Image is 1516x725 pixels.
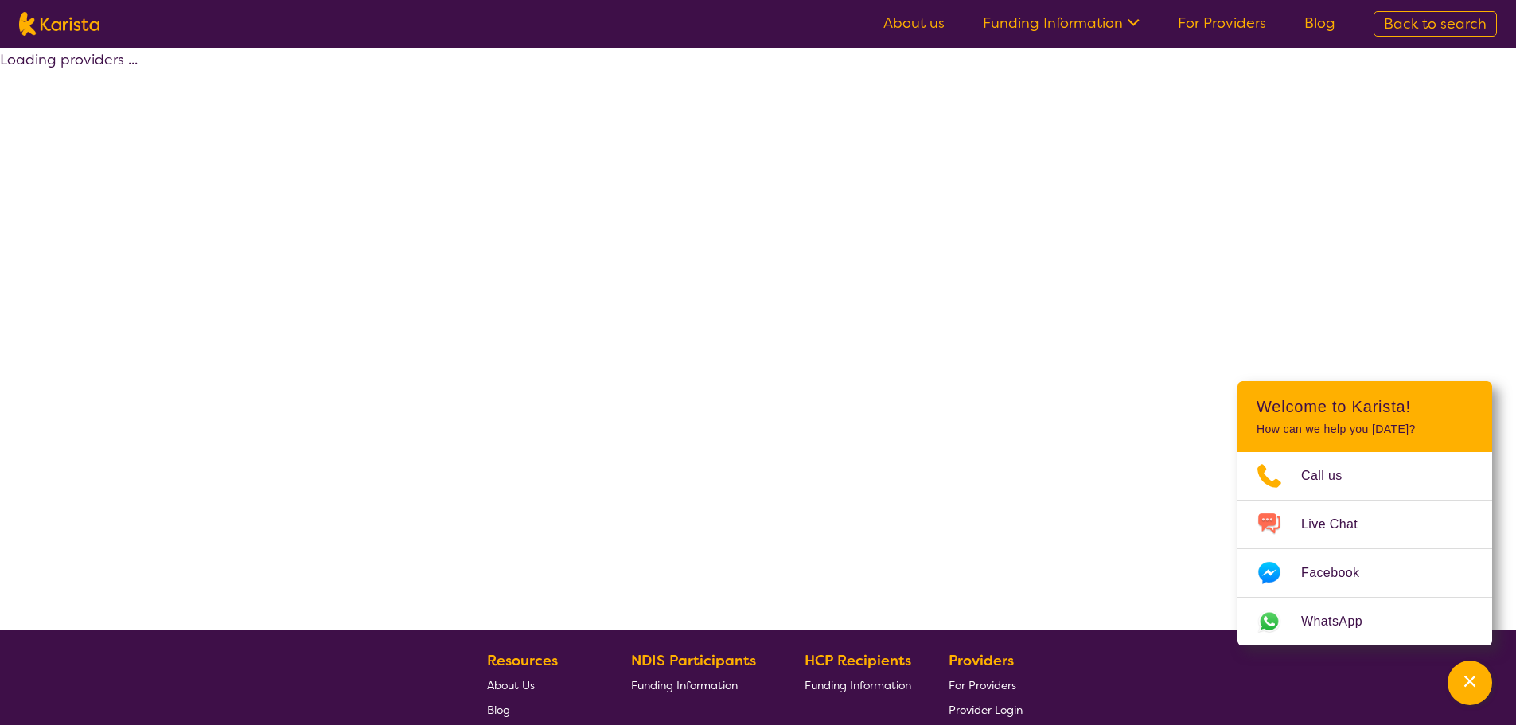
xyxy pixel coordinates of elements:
[487,697,594,722] a: Blog
[1448,661,1492,705] button: Channel Menu
[1178,14,1266,33] a: For Providers
[19,12,99,36] img: Karista logo
[1374,11,1497,37] a: Back to search
[631,678,738,692] span: Funding Information
[1301,561,1378,585] span: Facebook
[487,651,558,670] b: Resources
[1301,610,1382,633] span: WhatsApp
[983,14,1140,33] a: Funding Information
[805,651,911,670] b: HCP Recipients
[1237,598,1492,645] a: Web link opens in a new tab.
[487,678,535,692] span: About Us
[631,672,768,697] a: Funding Information
[805,678,911,692] span: Funding Information
[631,651,756,670] b: NDIS Participants
[487,672,594,697] a: About Us
[883,14,945,33] a: About us
[1384,14,1487,33] span: Back to search
[1301,464,1362,488] span: Call us
[1301,513,1377,536] span: Live Chat
[949,678,1016,692] span: For Providers
[1237,452,1492,645] ul: Choose channel
[949,697,1023,722] a: Provider Login
[949,672,1023,697] a: For Providers
[1257,397,1473,416] h2: Welcome to Karista!
[805,672,911,697] a: Funding Information
[949,651,1014,670] b: Providers
[1257,423,1473,436] p: How can we help you [DATE]?
[949,703,1023,717] span: Provider Login
[487,703,510,717] span: Blog
[1304,14,1335,33] a: Blog
[1237,381,1492,645] div: Channel Menu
